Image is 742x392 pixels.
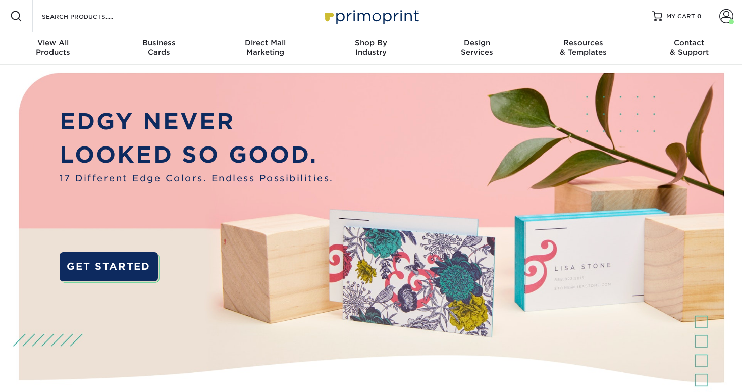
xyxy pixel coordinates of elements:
p: LOOKED SO GOOD. [60,138,334,172]
input: SEARCH PRODUCTS..... [41,10,139,22]
span: Resources [530,38,636,47]
span: Design [424,38,530,47]
span: Shop By [318,38,424,47]
div: & Support [636,38,742,57]
img: Primoprint [321,5,421,27]
a: BusinessCards [106,32,212,65]
span: MY CART [666,12,695,21]
a: DesignServices [424,32,530,65]
span: 0 [697,13,702,20]
span: Contact [636,38,742,47]
a: Resources& Templates [530,32,636,65]
div: Marketing [212,38,318,57]
span: Direct Mail [212,38,318,47]
a: Direct MailMarketing [212,32,318,65]
span: Business [106,38,212,47]
a: Contact& Support [636,32,742,65]
div: Cards [106,38,212,57]
a: Shop ByIndustry [318,32,424,65]
div: Services [424,38,530,57]
div: Industry [318,38,424,57]
p: EDGY NEVER [60,105,334,138]
div: & Templates [530,38,636,57]
span: 17 Different Edge Colors. Endless Possibilities. [60,172,334,185]
a: GET STARTED [60,252,158,281]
